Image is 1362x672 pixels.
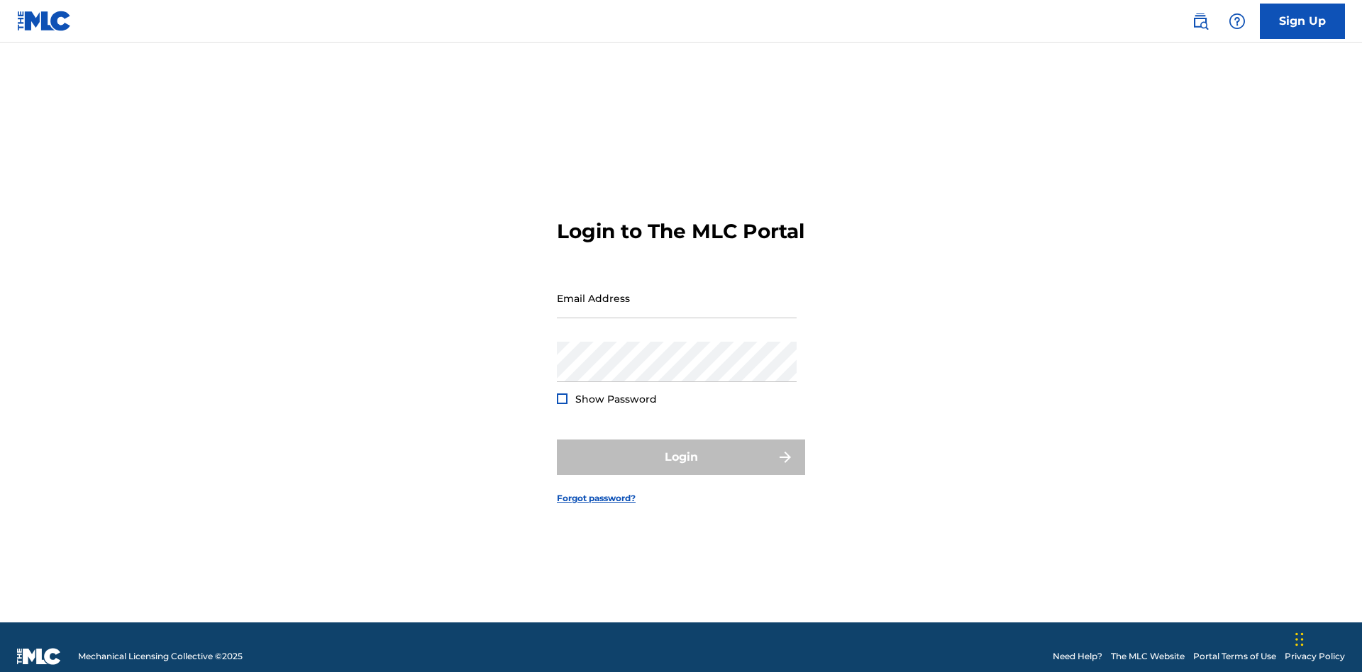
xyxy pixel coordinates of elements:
[1260,4,1345,39] a: Sign Up
[1192,13,1209,30] img: search
[557,492,636,505] a: Forgot password?
[1291,604,1362,672] iframe: Chat Widget
[1295,618,1304,661] div: Drag
[17,648,61,665] img: logo
[78,650,243,663] span: Mechanical Licensing Collective © 2025
[17,11,72,31] img: MLC Logo
[1053,650,1102,663] a: Need Help?
[575,393,657,405] span: Show Password
[1193,650,1276,663] a: Portal Terms of Use
[1223,7,1251,35] div: Help
[1285,650,1345,663] a: Privacy Policy
[1111,650,1185,663] a: The MLC Website
[557,219,804,244] h3: Login to The MLC Portal
[1229,13,1246,30] img: help
[1186,7,1214,35] a: Public Search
